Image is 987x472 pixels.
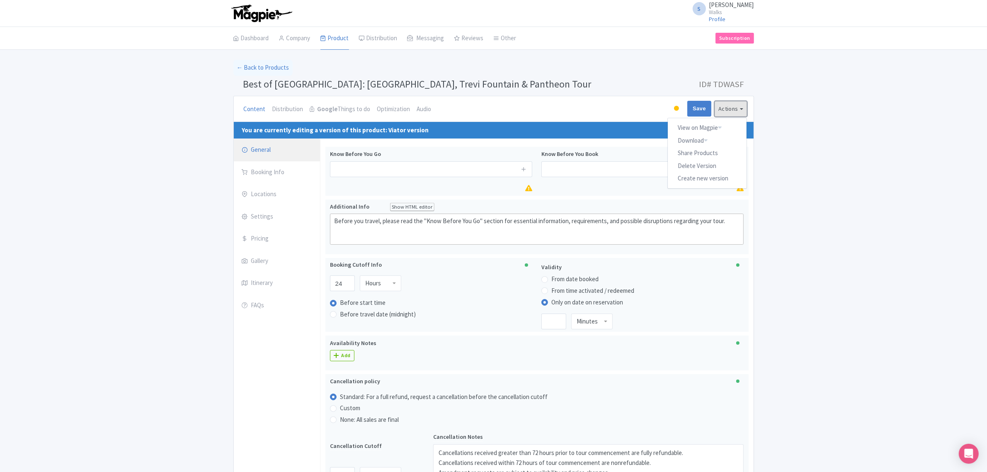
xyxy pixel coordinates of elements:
label: Custom [340,404,360,413]
label: Cancellation Cutoff [330,442,382,451]
div: Add [341,352,350,359]
a: Share Products [668,147,747,160]
a: Delete Version [668,159,747,172]
a: Optimization [377,96,410,123]
span: ID# TDWASF [699,76,744,92]
label: Before travel date (midnight) [340,310,416,319]
button: Actions [715,101,747,117]
label: Before start time [340,298,386,308]
small: Walks [709,10,754,15]
a: Locations [234,183,320,206]
span: [PERSON_NAME] [709,1,754,9]
a: Reviews [454,27,484,50]
a: Gallery [234,250,320,273]
img: logo-ab69f6fb50320c5b225c76a69d11143b.png [229,4,293,22]
a: Distribution [359,27,398,50]
a: Other [494,27,517,50]
a: Company [279,27,310,50]
label: Only on date on reservation [551,298,623,307]
a: Subscription [715,33,754,44]
a: ← Back to Products [233,60,293,76]
a: View on Magpie [668,122,747,134]
a: Product [320,27,349,50]
a: Settings [234,205,320,229]
a: Add [330,350,354,361]
strong: Google [318,105,338,114]
span: Know Before You Book [541,150,598,158]
span: S [693,2,706,15]
a: Messaging [407,27,444,50]
a: Booking Info [234,161,320,184]
div: Building [672,102,681,115]
div: Hours [365,280,381,287]
span: Cancellation policy [330,377,380,385]
span: Best of [GEOGRAPHIC_DATA]: [GEOGRAPHIC_DATA], Trevi Fountain & Pantheon Tour [243,78,592,90]
a: Download [668,134,747,147]
label: Availability Notes [330,339,376,348]
a: FAQs [234,294,320,317]
a: Dashboard [233,27,269,50]
label: Standard: For a full refund, request a cancellation before the cancellation cutoff [340,392,548,402]
a: Profile [709,15,726,23]
label: Booking Cutoff Info [330,260,382,270]
a: Distribution [272,96,303,123]
a: Create new version [668,172,747,185]
div: Show HTML editor [390,203,435,212]
span: Additional Info [330,203,369,211]
label: None: All sales are final [340,415,399,425]
a: Itinerary [234,272,320,295]
a: Pricing [234,227,320,251]
a: Content [244,96,266,123]
input: Save [687,101,711,117]
span: Know Before You Go [330,150,381,158]
div: You are currently editing a version of this product: Viator version [242,126,429,135]
a: GoogleThings to do [310,96,371,123]
span: Validity [541,263,562,271]
label: Cancellation Notes [433,433,483,442]
div: Before you travel, please read the "Know Before You Go" section for essential information, requir... [334,217,740,235]
label: From time activated / redeemed [551,286,634,296]
div: Minutes [577,318,598,325]
a: Audio [417,96,432,123]
a: General [234,139,320,162]
label: From date booked [551,275,599,284]
div: Open Intercom Messenger [959,444,979,464]
a: S [PERSON_NAME] Walks [688,2,754,15]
